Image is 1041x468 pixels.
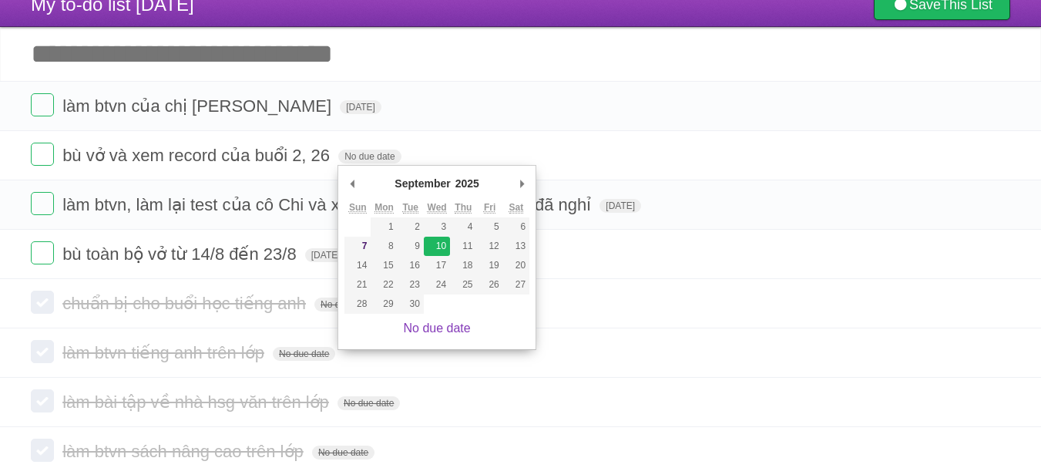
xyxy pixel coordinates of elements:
button: 30 [398,295,424,314]
button: 28 [344,295,371,314]
div: 2025 [453,172,482,195]
button: 29 [371,295,397,314]
button: 18 [450,256,476,275]
span: No due date [273,347,335,361]
button: 22 [371,275,397,295]
button: 13 [503,237,529,256]
button: 17 [424,256,450,275]
button: 16 [398,256,424,275]
span: làm btvn sách nâng cao trên lớp [62,442,307,461]
button: Previous Month [344,172,360,195]
abbr: Thursday [455,202,472,214]
button: 9 [398,237,424,256]
abbr: Wednesday [428,202,447,214]
abbr: Saturday [509,202,524,214]
abbr: Monday [374,202,394,214]
button: 11 [450,237,476,256]
span: No due date [337,396,400,410]
button: 7 [344,237,371,256]
button: 20 [503,256,529,275]
span: làm btvn tiếng anh trên lớp [62,343,268,362]
span: làm bài tập về nhà hsg văn trên lớp [62,392,333,412]
span: làm btvn của chị [PERSON_NAME] [62,96,335,116]
button: 6 [503,217,529,237]
span: No due date [338,150,401,163]
label: Done [31,143,54,166]
abbr: Sunday [349,202,367,214]
button: 8 [371,237,397,256]
div: September [392,172,452,195]
button: 23 [398,275,424,295]
button: Next Month [514,172,529,195]
button: 12 [477,237,503,256]
label: Done [31,93,54,116]
label: Done [31,389,54,412]
button: 25 [450,275,476,295]
span: làm btvn, làm lại test của cô Chi và xem bù record những buổi đã nghỉ [62,195,595,214]
button: 15 [371,256,397,275]
button: 27 [503,275,529,295]
abbr: Tuesday [403,202,418,214]
span: [DATE] [305,248,347,262]
span: bù vở và xem record của buổi 2, 26 [62,146,334,165]
button: 19 [477,256,503,275]
span: [DATE] [599,199,641,213]
button: 1 [371,217,397,237]
label: Done [31,291,54,314]
button: 3 [424,217,450,237]
button: 4 [450,217,476,237]
span: bù toàn bộ vở từ 14/8 đến 23/8 [62,244,301,264]
span: chuẩn bị cho buổi học tiếng anh [62,294,310,313]
button: 21 [344,275,371,295]
button: 5 [477,217,503,237]
label: Done [31,241,54,264]
button: 14 [344,256,371,275]
span: No due date [314,298,377,311]
button: 26 [477,275,503,295]
button: 2 [398,217,424,237]
label: Done [31,340,54,363]
span: No due date [312,446,374,460]
button: 10 [424,237,450,256]
abbr: Friday [484,202,495,214]
label: Done [31,439,54,462]
label: Done [31,192,54,215]
a: No due date [404,322,471,335]
span: [DATE] [340,100,381,114]
button: 24 [424,275,450,295]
